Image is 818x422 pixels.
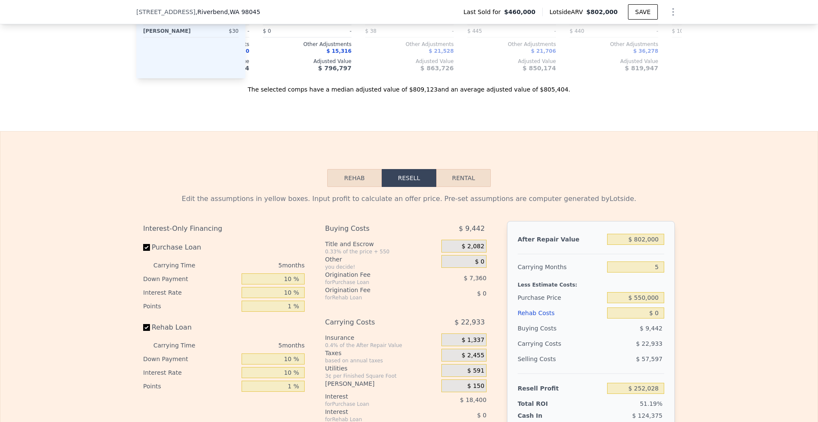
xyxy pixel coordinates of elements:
[263,28,271,34] span: $ 0
[518,381,604,396] div: Resell Profit
[475,258,484,266] span: $ 0
[461,336,484,344] span: $ 1,337
[325,392,420,401] div: Interest
[570,58,658,65] div: Adjusted Value
[477,412,487,419] span: $ 0
[518,351,604,367] div: Selling Costs
[586,9,618,15] span: $802,000
[672,28,686,34] span: $ 100
[464,275,486,281] span: $ 7,360
[136,78,682,94] div: The selected comps have a median adjusted value of $809,123 and an average adjusted value of $805...
[523,65,556,72] span: $ 850,174
[467,58,556,65] div: Adjusted Value
[518,399,571,408] div: Total ROI
[318,65,351,72] span: $ 796,797
[325,408,420,416] div: Interest
[325,364,438,373] div: Utilities
[550,8,586,16] span: Lotside ARV
[143,324,150,331] input: Rehab Loan
[325,255,438,264] div: Other
[436,169,491,187] button: Rental
[327,169,382,187] button: Rehab
[325,294,420,301] div: for Rehab Loan
[143,25,191,37] div: [PERSON_NAME]
[143,244,150,251] input: Purchase Loan
[325,248,438,255] div: 0.33% of the price + 550
[513,25,556,37] div: -
[143,379,238,393] div: Points
[325,279,420,286] div: for Purchase Loan
[143,299,238,313] div: Points
[665,3,682,20] button: Show Options
[628,4,658,20] button: SAVE
[461,352,484,359] span: $ 2,455
[325,270,420,279] div: Origination Fee
[477,290,487,297] span: $ 0
[518,321,604,336] div: Buying Costs
[464,8,504,16] span: Last Sold for
[143,286,238,299] div: Interest Rate
[365,58,454,65] div: Adjusted Value
[382,169,436,187] button: Resell
[518,336,571,351] div: Carrying Costs
[625,65,658,72] span: $ 819,947
[143,272,238,286] div: Down Payment
[616,25,658,37] div: -
[570,41,658,48] div: Other Adjustments
[467,28,482,34] span: $ 445
[325,240,438,248] div: Title and Escrow
[309,25,351,37] div: -
[325,342,438,349] div: 0.4% of the After Repair Value
[672,41,760,48] div: Other Adjustments
[467,382,484,390] span: $ 150
[325,286,420,294] div: Origination Fee
[633,48,658,54] span: $ 36,278
[194,25,239,37] div: $30
[504,8,536,16] span: $460,000
[632,412,662,419] span: $ 124,375
[153,258,209,272] div: Carrying Time
[263,41,351,48] div: Other Adjustments
[325,349,438,357] div: Taxes
[518,305,604,321] div: Rehab Costs
[196,8,260,16] span: , Riverbend
[143,366,238,379] div: Interest Rate
[326,48,351,54] span: $ 15,316
[325,401,420,408] div: for Purchase Loan
[467,41,556,48] div: Other Adjustments
[325,333,438,342] div: Insurance
[461,243,484,250] span: $ 2,082
[325,315,420,330] div: Carrying Costs
[212,339,305,352] div: 5 months
[636,356,662,362] span: $ 57,597
[640,400,662,407] span: 51.19%
[518,275,664,290] div: Less Estimate Costs:
[143,194,675,204] div: Edit the assumptions in yellow boxes. Input profit to calculate an offer price. Pre-set assumptio...
[325,379,438,388] div: [PERSON_NAME]
[143,352,238,366] div: Down Payment
[429,48,454,54] span: $ 21,528
[411,25,454,37] div: -
[365,41,454,48] div: Other Adjustments
[143,240,238,255] label: Purchase Loan
[153,339,209,352] div: Carrying Time
[518,411,571,420] div: Cash In
[467,367,484,375] span: $ 591
[518,232,604,247] div: After Repair Value
[325,221,420,236] div: Buying Costs
[365,28,377,34] span: $ 38
[325,264,438,270] div: you decide!
[143,221,305,236] div: Interest-Only Financing
[212,258,305,272] div: 5 months
[263,58,351,65] div: Adjusted Value
[672,58,760,65] div: Adjusted Value
[518,290,604,305] div: Purchase Price
[325,373,438,379] div: 3¢ per Finished Square Foot
[228,9,260,15] span: , WA 98045
[459,221,485,236] span: $ 9,442
[421,65,454,72] span: $ 863,726
[518,259,604,275] div: Carrying Months
[143,320,238,335] label: Rehab Loan
[636,340,662,347] span: $ 22,933
[570,28,584,34] span: $ 440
